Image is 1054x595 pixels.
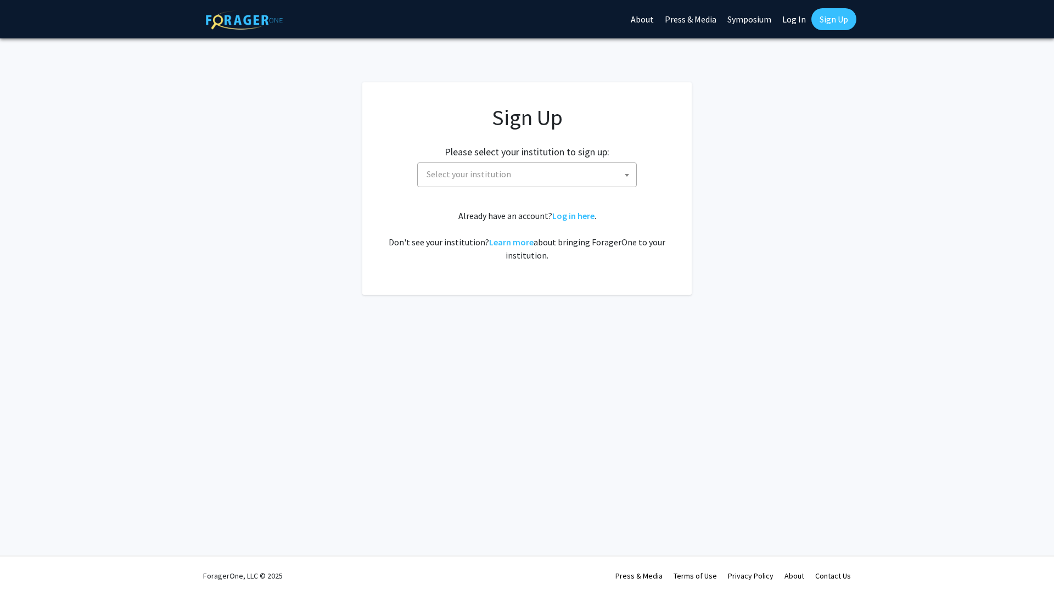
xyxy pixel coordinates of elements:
[674,571,717,581] a: Terms of Use
[815,571,851,581] a: Contact Us
[417,162,637,187] span: Select your institution
[206,10,283,30] img: ForagerOne Logo
[489,237,534,248] a: Learn more about bringing ForagerOne to your institution
[203,557,283,595] div: ForagerOne, LLC © 2025
[422,163,636,186] span: Select your institution
[552,210,595,221] a: Log in here
[811,8,856,30] a: Sign Up
[384,104,670,131] h1: Sign Up
[384,209,670,262] div: Already have an account? . Don't see your institution? about bringing ForagerOne to your institut...
[728,571,773,581] a: Privacy Policy
[427,169,511,179] span: Select your institution
[445,146,609,158] h2: Please select your institution to sign up:
[784,571,804,581] a: About
[615,571,663,581] a: Press & Media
